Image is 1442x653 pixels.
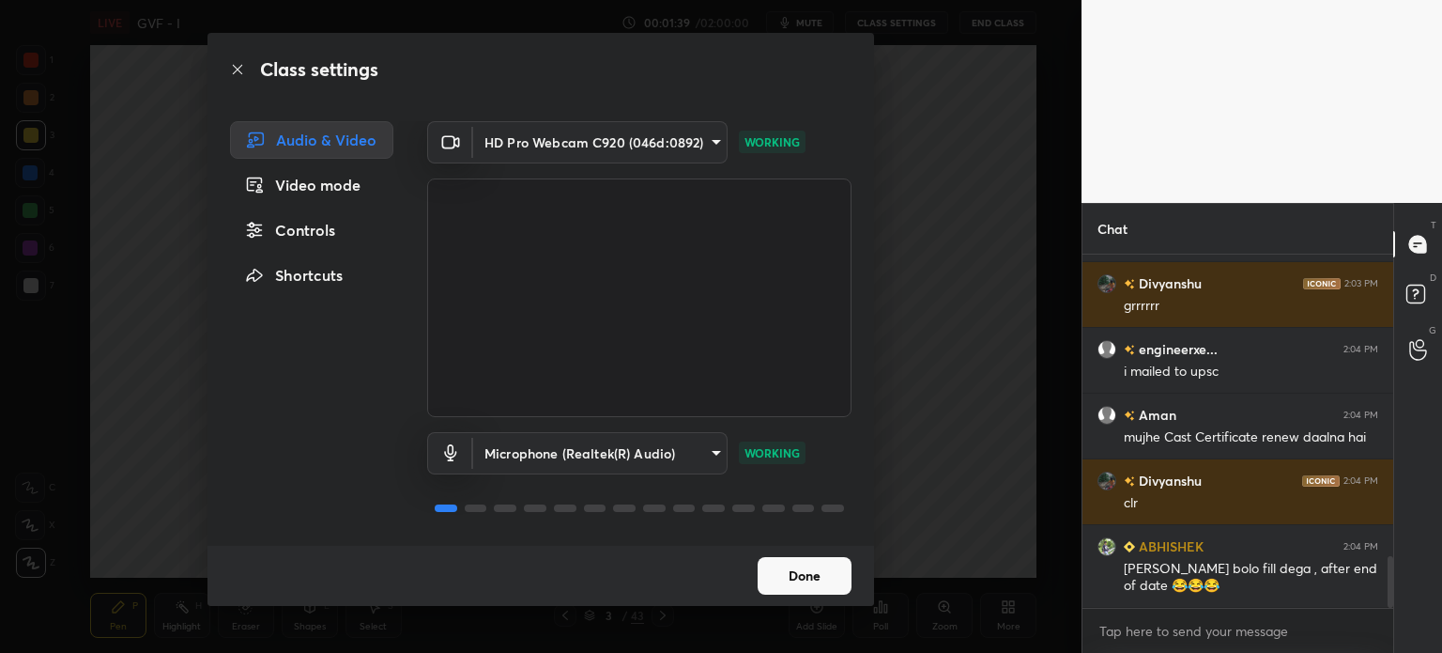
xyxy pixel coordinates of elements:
h2: Class settings [260,55,378,84]
p: G [1429,323,1436,337]
div: [PERSON_NAME] bolo fill dega , after end of date 😂😂😂 [1124,560,1378,596]
p: WORKING [744,133,800,150]
img: b0db3a635f5741eea49bd60b63ed2a76.jpg [1097,537,1116,556]
h6: ABHISHEK [1135,536,1204,556]
div: 2:04 PM [1343,410,1378,421]
div: 2:04 PM [1343,344,1378,355]
p: T [1431,218,1436,232]
p: Chat [1082,204,1143,254]
img: no-rating-badge.077c3623.svg [1124,279,1135,289]
img: iconic-dark.1390631f.png [1302,475,1340,487]
div: 2:04 PM [1343,475,1378,487]
div: Video mode [230,166,393,204]
div: Controls [230,211,393,249]
img: no-rating-badge.077c3623.svg [1124,476,1135,487]
h6: Divyanshu [1135,471,1202,490]
div: grrrrrr [1124,297,1378,316]
div: HD Pro Webcam C920 (046d:0892) [473,432,728,474]
img: default.png [1097,340,1116,359]
h6: engineerxe... [1135,339,1218,359]
img: Learner_Badge_beginner_1_8b307cf2a0.svg [1124,541,1135,552]
div: clr [1124,494,1378,513]
img: default.png [1097,406,1116,425]
div: i mailed to upsc [1124,363,1378,381]
button: Done [758,557,851,595]
h6: Divyanshu [1135,273,1202,293]
img: no-rating-badge.077c3623.svg [1124,411,1135,421]
p: WORKING [744,444,800,461]
div: Audio & Video [230,121,393,159]
img: ea595ad1ae194523a0f3ba375466c927.jpg [1097,472,1116,490]
h6: Aman [1135,405,1176,425]
p: D [1430,271,1436,285]
img: no-rating-badge.077c3623.svg [1124,345,1135,355]
div: mujhe Cast Certificate renew daalna hai [1124,428,1378,447]
div: 2:03 PM [1344,278,1378,289]
div: Shortcuts [230,257,393,294]
div: 2:04 PM [1343,541,1378,552]
img: ea595ad1ae194523a0f3ba375466c927.jpg [1097,274,1116,293]
div: grid [1082,255,1393,608]
img: iconic-dark.1390631f.png [1303,278,1341,289]
div: HD Pro Webcam C920 (046d:0892) [473,121,728,163]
